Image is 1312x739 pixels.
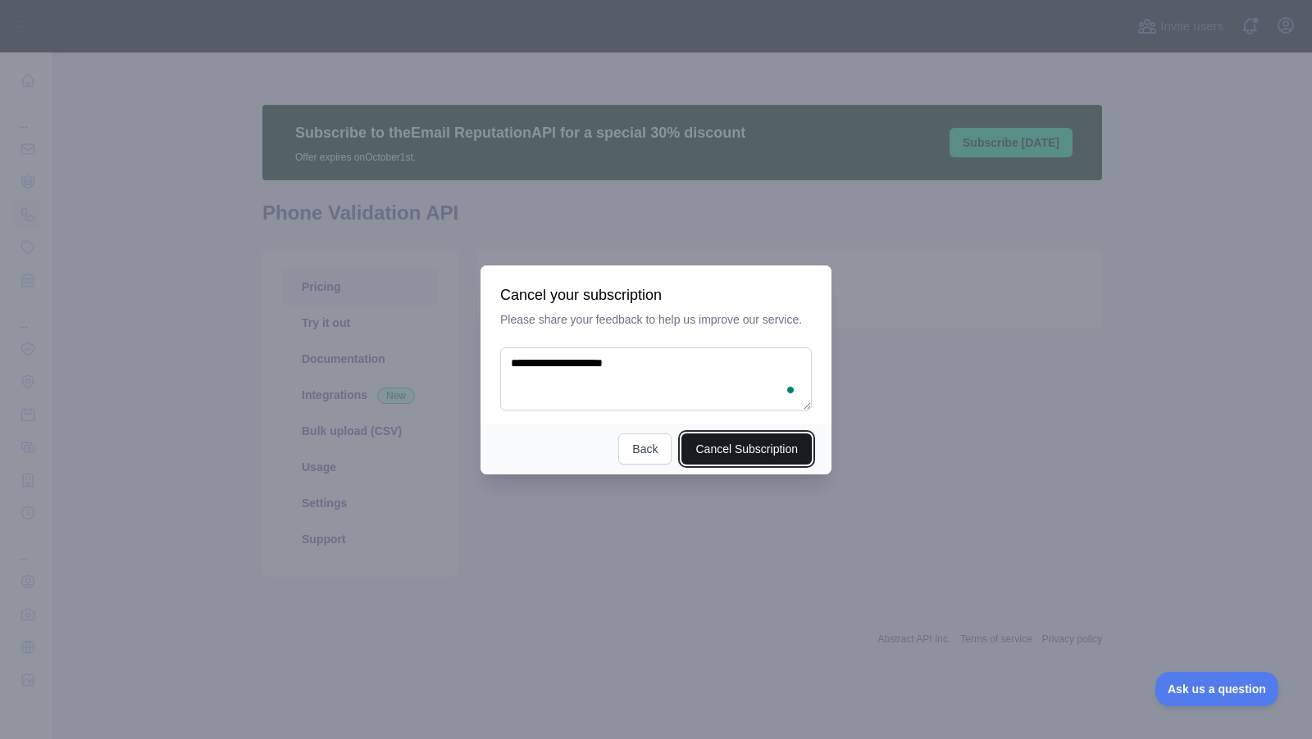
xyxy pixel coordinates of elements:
iframe: Toggle Customer Support [1155,672,1279,706]
h3: Cancel your subscription [500,285,812,305]
textarea: To enrich screen reader interactions, please activate Accessibility in Grammarly extension settings [500,347,812,410]
p: Please share your feedback to help us improve our service. [500,311,812,328]
button: Back [618,433,672,465]
button: Cancel Subscription [681,433,812,465]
